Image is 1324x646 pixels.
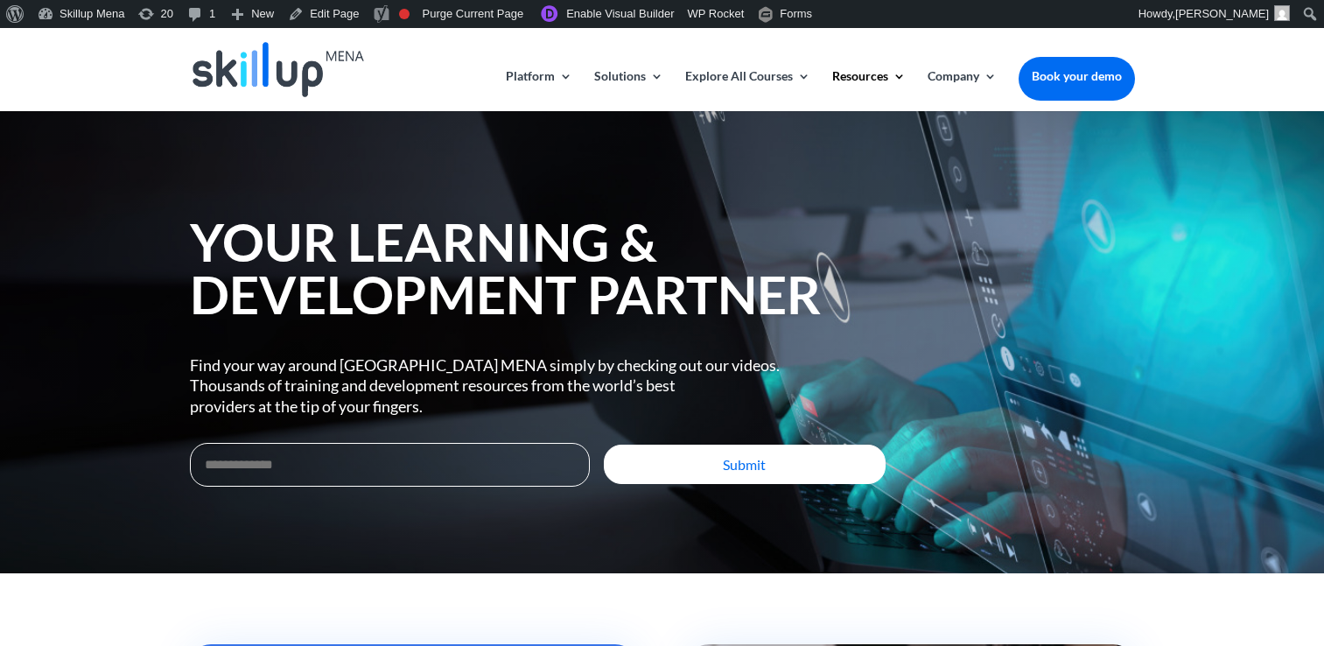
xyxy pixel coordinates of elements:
span: Thousands of training and development resources from the world’s best providers at the tip of you... [190,376,676,415]
span: Find your way around [GEOGRAPHIC_DATA] MENA simply by checking out our videos. [190,355,780,375]
a: Platform [506,70,572,111]
button: Submit [604,445,886,484]
a: Explore All Courses [685,70,810,111]
a: Company [928,70,997,111]
iframe: Chat Widget [1033,457,1324,646]
a: Book your demo [1019,57,1135,95]
a: Solutions [594,70,663,111]
div: Focus keyphrase not set [399,9,410,19]
span: [PERSON_NAME] [1175,7,1269,20]
img: Skillup Mena [193,42,364,97]
span: Submit [723,456,766,473]
a: Resources [832,70,906,111]
h1: YOUR LEARNING & DEVELOPMENT PARTNER [190,215,886,329]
